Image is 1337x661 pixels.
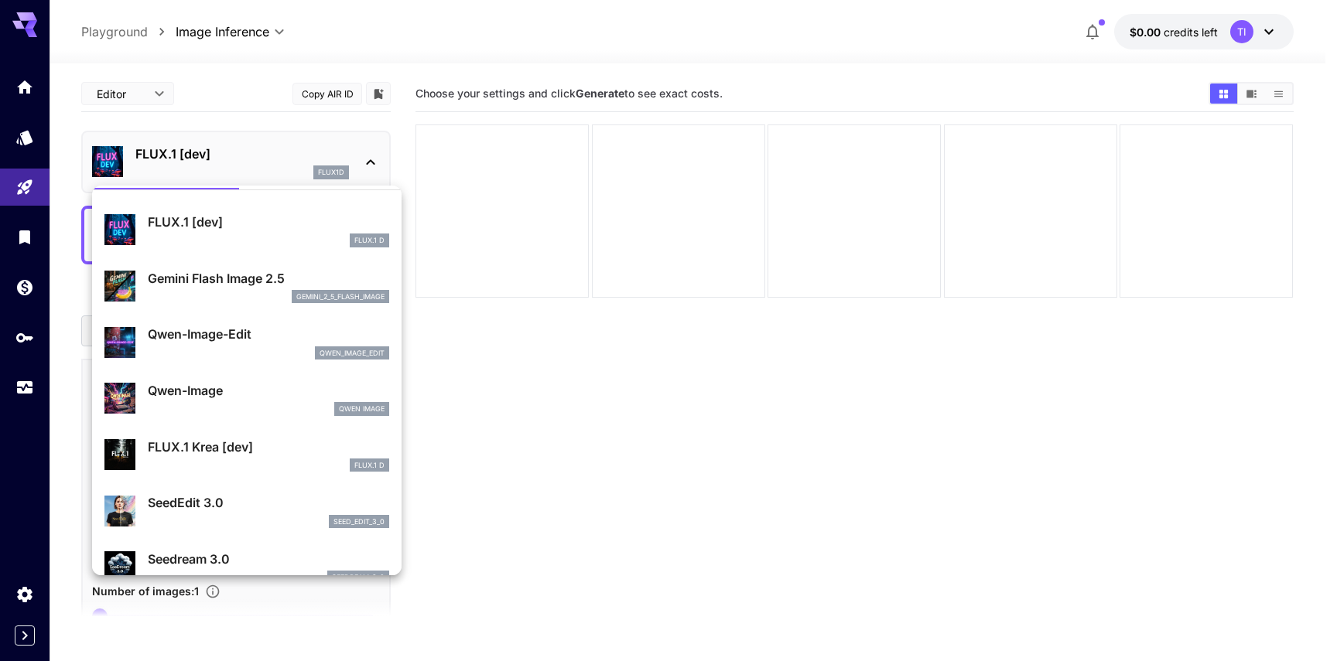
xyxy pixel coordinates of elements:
[148,493,389,512] p: SeedEdit 3.0
[339,404,385,414] p: Qwen Image
[148,438,389,456] p: FLUX.1 Krea [dev]
[296,291,385,302] p: gemini_2_5_flash_image
[354,235,385,246] p: FLUX.1 D
[320,348,385,359] p: qwen_image_edit
[332,572,385,583] p: seedream_3_0
[104,263,389,310] div: Gemini Flash Image 2.5gemini_2_5_flash_image
[104,431,389,479] div: FLUX.1 Krea [dev]FLUX.1 D
[148,213,389,231] p: FLUX.1 [dev]
[148,381,389,400] p: Qwen-Image
[354,460,385,471] p: FLUX.1 D
[148,550,389,568] p: Seedream 3.0
[104,487,389,534] div: SeedEdit 3.0seed_edit_3_0
[148,325,389,343] p: Qwen-Image-Edit
[104,543,389,591] div: Seedream 3.0seedream_3_0
[104,375,389,422] div: Qwen-ImageQwen Image
[148,269,389,288] p: Gemini Flash Image 2.5
[104,206,389,254] div: FLUX.1 [dev]FLUX.1 D
[104,319,389,366] div: Qwen-Image-Editqwen_image_edit
[333,516,385,527] p: seed_edit_3_0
